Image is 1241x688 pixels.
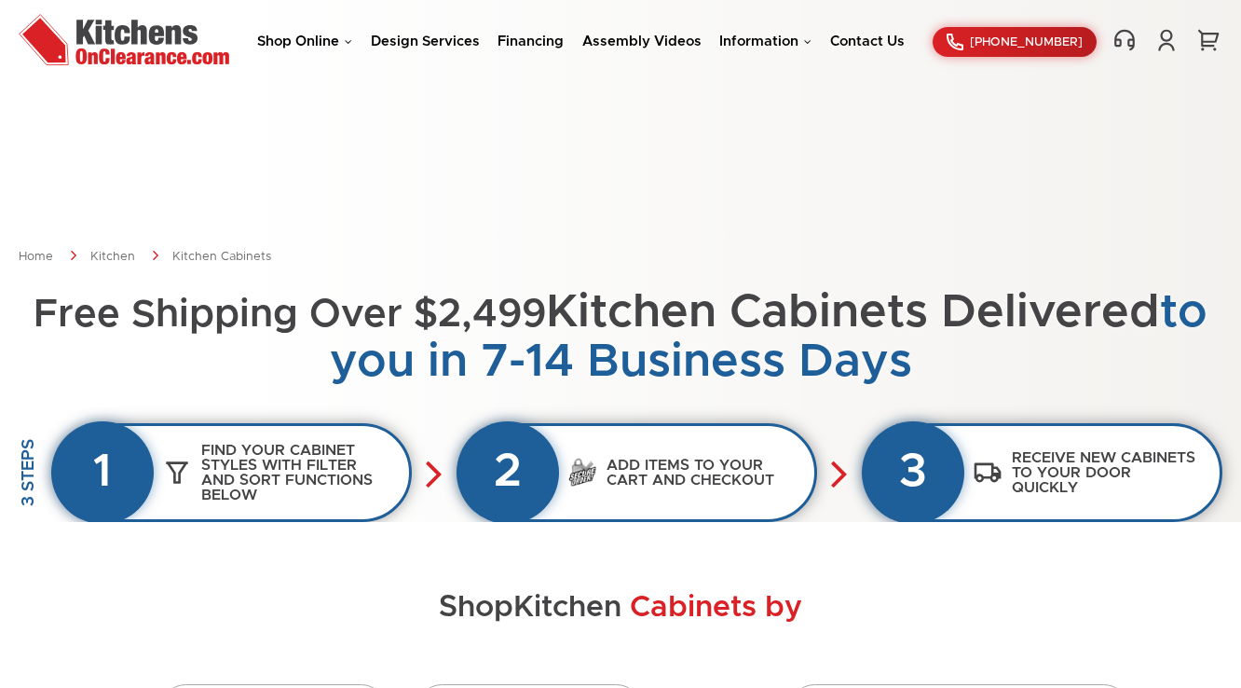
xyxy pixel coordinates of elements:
a: Assembly Videos [582,34,702,48]
a: Information [719,34,811,48]
a: Home [19,251,53,263]
a: [PHONE_NUMBER] [933,27,1097,57]
small: Free Shipping Over $2,499 [34,296,546,335]
h2: 3 STEPS [19,439,40,506]
h3: Add items to your cart and checkout [597,448,814,497]
a: Contact Us [830,34,905,48]
span: to you in 7-14 Business Days [330,289,1208,385]
h2: Shop [19,592,1222,625]
div: 2 [457,421,559,524]
h3: Find your cabinet styles with filter and sort functions below [192,433,409,512]
span: Kitchen [513,593,621,623]
a: Shop Online [257,34,352,48]
div: 1 [51,421,154,524]
a: Kitchen [90,251,135,263]
a: Financing [498,34,564,48]
img: Kitchens On Clearance [19,14,229,65]
h1: Kitchen Cabinets Delivered [19,288,1222,386]
a: Kitchen Cabinets [172,251,271,263]
span: Cabinets by [630,593,802,623]
a: Design Services [371,34,480,48]
h3: Receive new cabinets to your door quickly [1002,441,1220,504]
span: [PHONE_NUMBER] [970,36,1083,48]
div: 3 [862,421,964,524]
